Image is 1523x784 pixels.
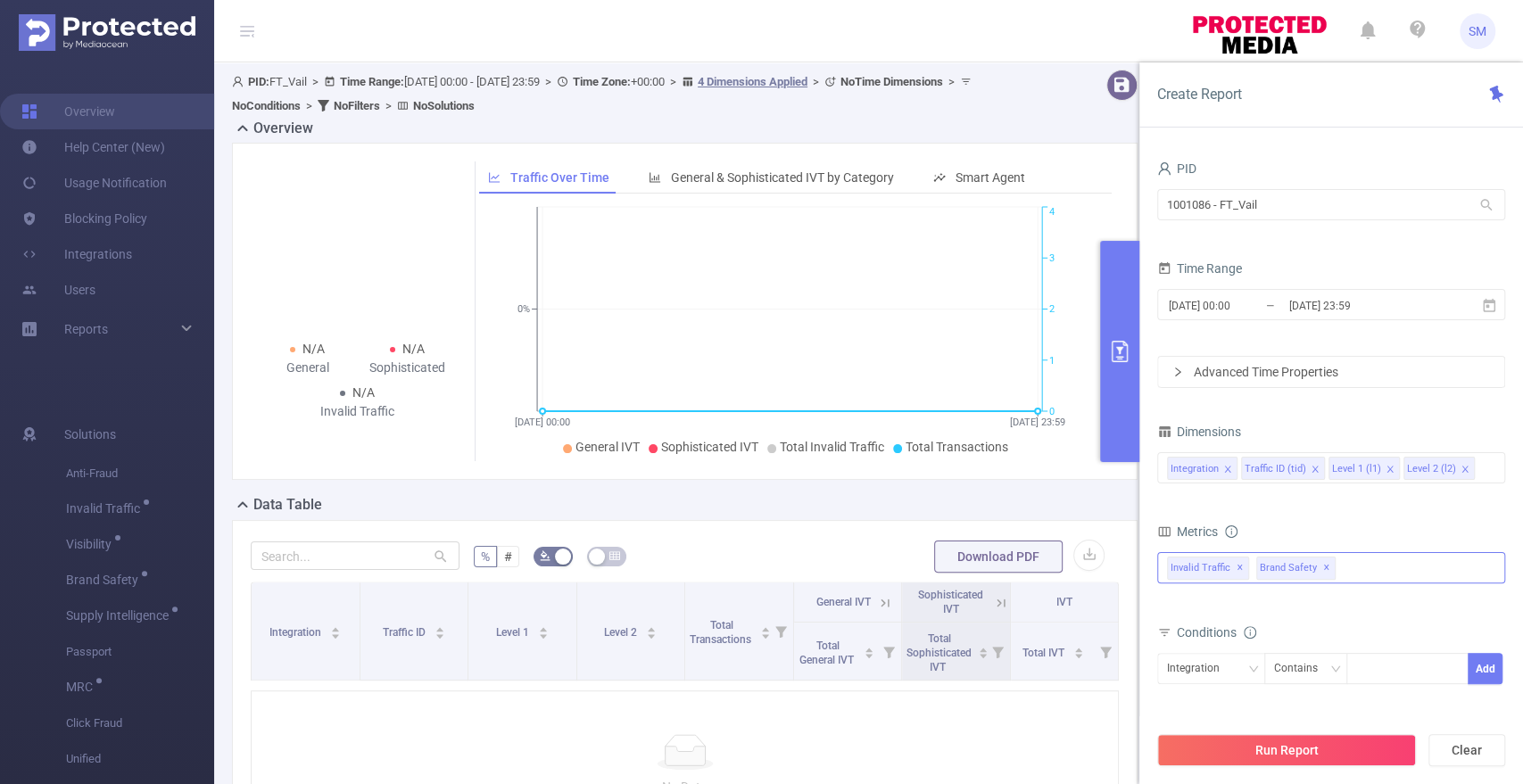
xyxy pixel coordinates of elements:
div: Contains [1274,654,1330,683]
span: ✕ [1323,557,1330,579]
h2: Data Table [253,494,322,516]
span: ✕ [1237,557,1244,579]
span: Total Invalid Traffic [780,440,884,454]
span: General & Sophisticated IVT by Category [671,170,894,185]
span: Reports [64,322,108,336]
i: icon: close [1223,465,1232,475]
span: Integration [269,626,324,639]
u: 4 Dimensions Applied [698,75,807,88]
span: N/A [402,342,425,356]
span: Unified [66,741,214,777]
tspan: [DATE] 23:59 [1010,417,1065,428]
div: Sort [978,645,989,656]
a: Integrations [21,236,132,272]
b: Time Range: [340,75,404,88]
tspan: 3 [1049,252,1055,264]
span: SM [1469,13,1486,49]
span: Total Transactions [906,440,1008,454]
span: PID [1157,161,1196,176]
i: icon: line-chart [488,171,501,184]
tspan: 0 [1049,406,1055,417]
span: Dimensions [1157,425,1241,439]
div: Level 1 (l1) [1332,458,1381,481]
span: Time Range [1157,261,1242,276]
span: > [380,99,397,112]
button: Clear [1428,734,1505,766]
div: Level 2 (l2) [1407,458,1456,481]
span: Total Transactions [690,619,754,646]
i: icon: info-circle [1225,525,1237,538]
span: Brand Safety [66,574,145,586]
div: Integration [1167,654,1232,683]
span: Invalid Traffic [66,502,146,515]
tspan: 1 [1049,355,1055,367]
div: Sort [760,624,771,635]
span: Metrics [1157,524,1218,539]
a: Reports [64,311,108,347]
span: Total Sophisticated IVT [906,632,972,673]
span: Brand Safety [1256,557,1336,580]
span: Supply Intelligence [66,609,175,622]
span: Anti-Fraud [66,456,214,491]
div: Sort [330,624,341,635]
tspan: 4 [1049,207,1055,219]
a: Overview [21,94,115,129]
span: N/A [302,342,325,356]
b: No Solutions [413,99,475,112]
span: Sophisticated IVT [918,589,983,615]
i: icon: caret-down [647,631,657,637]
i: icon: caret-up [435,624,444,630]
a: Blocking Policy [21,201,147,236]
div: Sort [435,624,445,635]
i: icon: caret-down [760,631,770,637]
a: Usage Notification [21,165,167,201]
div: Invalid Traffic [308,402,408,421]
span: FT_Vail [DATE] 00:00 - [DATE] 23:59 +00:00 [232,75,976,112]
span: Level 2 [604,626,640,639]
span: > [807,75,824,88]
input: End date [1287,293,1432,318]
i: Filter menu [985,623,1010,680]
span: > [301,99,318,112]
div: Traffic ID (tid) [1245,458,1306,481]
i: icon: bg-colors [540,550,550,561]
div: Sort [538,624,549,635]
span: IVT [1056,596,1072,608]
li: Traffic ID (tid) [1241,457,1325,480]
button: Download PDF [934,541,1063,573]
div: icon: rightAdvanced Time Properties [1158,357,1504,387]
i: icon: caret-up [538,624,548,630]
div: Sort [646,624,657,635]
span: # [504,549,512,564]
span: MRC [66,681,99,693]
i: icon: caret-up [978,645,988,650]
input: Start date [1167,293,1312,318]
i: icon: caret-down [435,631,444,637]
span: Smart Agent [956,170,1025,185]
span: Passport [66,634,214,670]
button: Add [1468,653,1502,684]
input: Search... [251,541,459,570]
li: Level 2 (l2) [1403,457,1475,480]
span: General IVT [816,596,871,608]
i: icon: caret-up [760,624,770,630]
i: icon: caret-down [865,651,874,656]
i: icon: caret-up [1073,645,1083,650]
div: Sort [1073,645,1084,656]
span: > [665,75,682,88]
i: icon: user [1157,161,1171,176]
span: N/A [352,385,375,400]
b: Time Zone: [573,75,631,88]
h2: Overview [253,118,313,139]
i: icon: caret-up [647,624,657,630]
span: Create Report [1157,86,1242,103]
i: icon: caret-down [538,631,548,637]
i: icon: caret-up [865,645,874,650]
span: Conditions [1177,625,1256,640]
i: icon: caret-down [978,651,988,656]
i: icon: caret-down [1073,651,1083,656]
i: icon: down [1330,664,1341,676]
span: General IVT [575,440,640,454]
i: icon: close [1461,465,1469,475]
div: Integration [1171,458,1219,481]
